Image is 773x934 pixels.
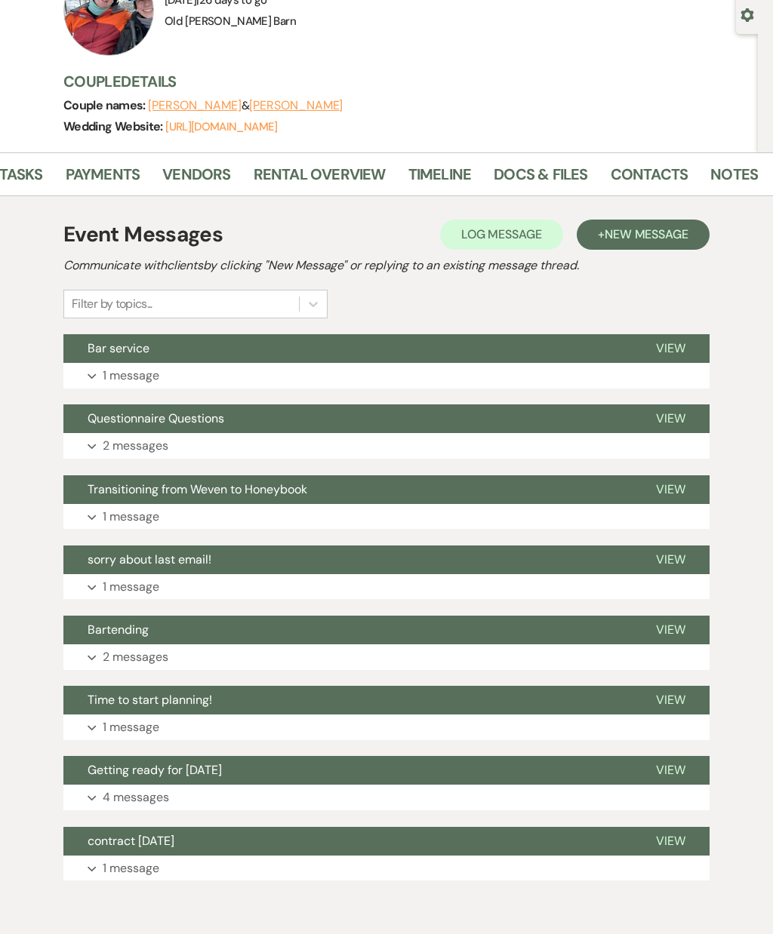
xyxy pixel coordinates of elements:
span: contract [DATE] [88,833,174,849]
button: [PERSON_NAME] [148,100,242,112]
button: 1 message [63,504,710,530]
button: 1 message [63,856,710,881]
button: 1 message [63,363,710,389]
a: Payments [66,162,140,195]
p: 4 messages [103,788,169,807]
span: View [656,762,685,778]
span: Transitioning from Weven to Honeybook [88,481,307,497]
span: View [656,340,685,356]
button: Bartending [63,616,632,644]
p: 2 messages [103,647,168,667]
span: Couple names: [63,97,148,113]
span: & [148,98,343,113]
button: View [632,404,710,433]
span: View [656,622,685,638]
button: Getting ready for [DATE] [63,756,632,785]
p: 1 message [103,717,159,737]
button: 2 messages [63,644,710,670]
button: View [632,334,710,363]
span: Getting ready for [DATE] [88,762,222,778]
h1: Event Messages [63,219,223,250]
h3: Couple Details [63,71,743,92]
button: +New Message [577,220,710,250]
span: View [656,692,685,708]
span: View [656,833,685,849]
span: Log Message [461,226,542,242]
span: Old [PERSON_NAME] Barn [165,14,296,29]
span: New Message [605,226,688,242]
button: 2 messages [63,433,710,459]
h2: Communicate with clients by clicking "New Message" or replying to an existing message thread. [63,257,710,275]
button: View [632,475,710,504]
a: Docs & Files [494,162,587,195]
button: contract [DATE] [63,827,632,856]
button: View [632,827,710,856]
button: Time to start planning! [63,686,632,714]
button: 1 message [63,714,710,740]
button: Open lead details [741,7,754,21]
span: Bartending [88,622,149,638]
button: Questionnaire Questions [63,404,632,433]
div: Filter by topics... [72,295,152,313]
span: View [656,410,685,426]
button: View [632,616,710,644]
button: View [632,545,710,574]
p: 1 message [103,507,159,527]
p: 1 message [103,577,159,597]
button: [PERSON_NAME] [249,100,343,112]
span: Bar service [88,340,149,356]
button: Log Message [440,220,563,250]
button: Transitioning from Weven to Honeybook [63,475,632,504]
button: 1 message [63,574,710,600]
button: sorry about last email! [63,545,632,574]
button: View [632,686,710,714]
a: Contacts [611,162,688,195]
span: Time to start planning! [88,692,212,708]
a: Rental Overview [254,162,386,195]
a: Timeline [408,162,472,195]
p: 1 message [103,366,159,386]
button: 4 messages [63,785,710,810]
a: Notes [710,162,758,195]
a: [URL][DOMAIN_NAME] [165,119,277,134]
button: Bar service [63,334,632,363]
span: Questionnaire Questions [88,410,224,426]
span: View [656,481,685,497]
span: View [656,551,685,567]
a: Vendors [162,162,230,195]
button: View [632,756,710,785]
p: 1 message [103,859,159,878]
p: 2 messages [103,436,168,456]
span: sorry about last email! [88,551,211,567]
span: Wedding Website: [63,118,165,134]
